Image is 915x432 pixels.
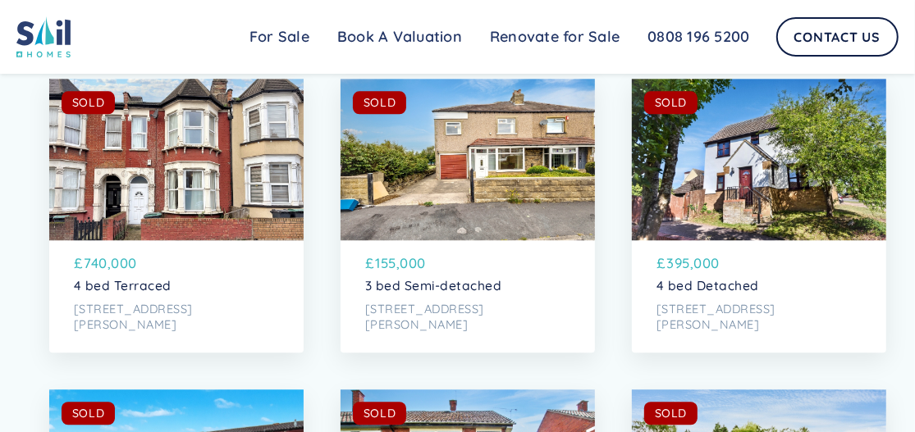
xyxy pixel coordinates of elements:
[365,252,374,273] p: £
[74,278,279,293] p: 4 bed Terraced
[364,405,396,421] div: SOLD
[376,252,427,273] p: 155,000
[655,94,688,111] div: SOLD
[632,79,886,353] a: SOLD£395,0004 bed Detached[STREET_ADDRESS][PERSON_NAME]
[72,94,105,111] div: SOLD
[49,79,304,353] a: SOLD£740,0004 bed Terraced[STREET_ADDRESS][PERSON_NAME]
[74,252,83,273] p: £
[323,20,476,53] a: Book A Valuation
[776,17,899,57] a: Contact Us
[655,405,688,421] div: SOLD
[657,302,862,333] p: [STREET_ADDRESS][PERSON_NAME]
[72,405,105,421] div: SOLD
[16,16,71,57] img: sail home logo colored
[657,252,666,273] p: £
[236,20,323,53] a: For Sale
[74,302,279,333] p: [STREET_ADDRESS][PERSON_NAME]
[85,252,138,273] p: 740,000
[476,20,634,53] a: Renovate for Sale
[341,79,595,353] a: SOLD£155,0003 bed Semi-detached[STREET_ADDRESS][PERSON_NAME]
[657,278,862,293] p: 4 bed Detached
[365,278,570,293] p: 3 bed Semi-detached
[634,20,763,53] a: 0808 196 5200
[364,94,396,111] div: SOLD
[667,252,721,273] p: 395,000
[365,302,570,333] p: [STREET_ADDRESS][PERSON_NAME]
